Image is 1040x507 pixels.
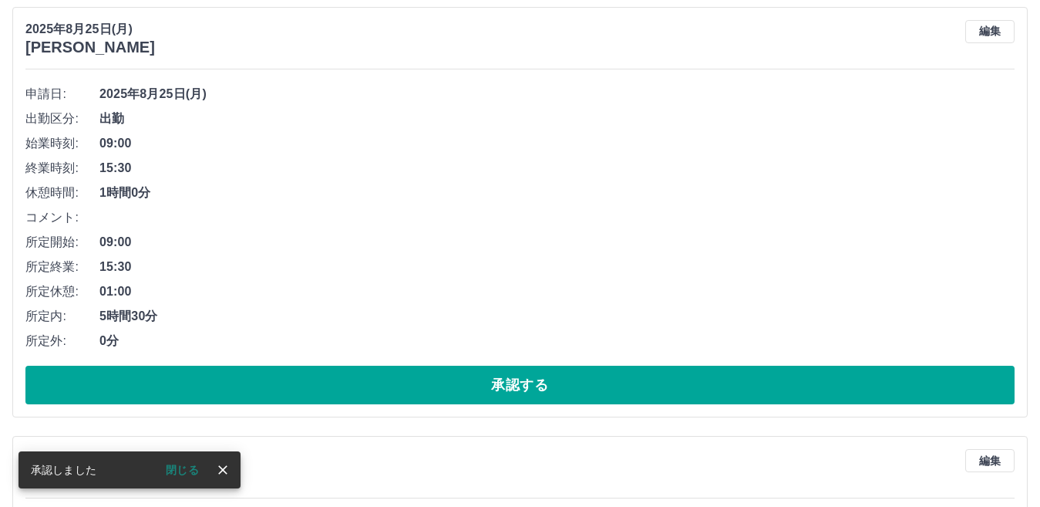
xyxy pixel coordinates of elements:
[31,456,96,484] div: 承認しました
[99,184,1015,202] span: 1時間0分
[99,85,1015,103] span: 2025年8月25日(月)
[25,208,99,227] span: コメント:
[25,449,155,468] p: 2025年8月16日(土)
[25,282,99,301] span: 所定休憩:
[25,134,99,153] span: 始業時刻:
[965,20,1015,43] button: 編集
[965,449,1015,472] button: 編集
[99,233,1015,252] span: 09:00
[99,110,1015,128] span: 出勤
[99,307,1015,326] span: 5時間30分
[25,307,99,326] span: 所定内:
[99,332,1015,350] span: 0分
[25,233,99,252] span: 所定開始:
[153,458,211,482] button: 閉じる
[25,184,99,202] span: 休憩時間:
[99,282,1015,301] span: 01:00
[25,366,1015,404] button: 承認する
[25,85,99,103] span: 申請日:
[211,458,234,482] button: close
[25,159,99,177] span: 終業時刻:
[25,20,155,39] p: 2025年8月25日(月)
[25,258,99,276] span: 所定終業:
[99,159,1015,177] span: 15:30
[25,110,99,128] span: 出勤区分:
[99,134,1015,153] span: 09:00
[25,39,155,56] h3: [PERSON_NAME]
[25,332,99,350] span: 所定外:
[99,258,1015,276] span: 15:30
